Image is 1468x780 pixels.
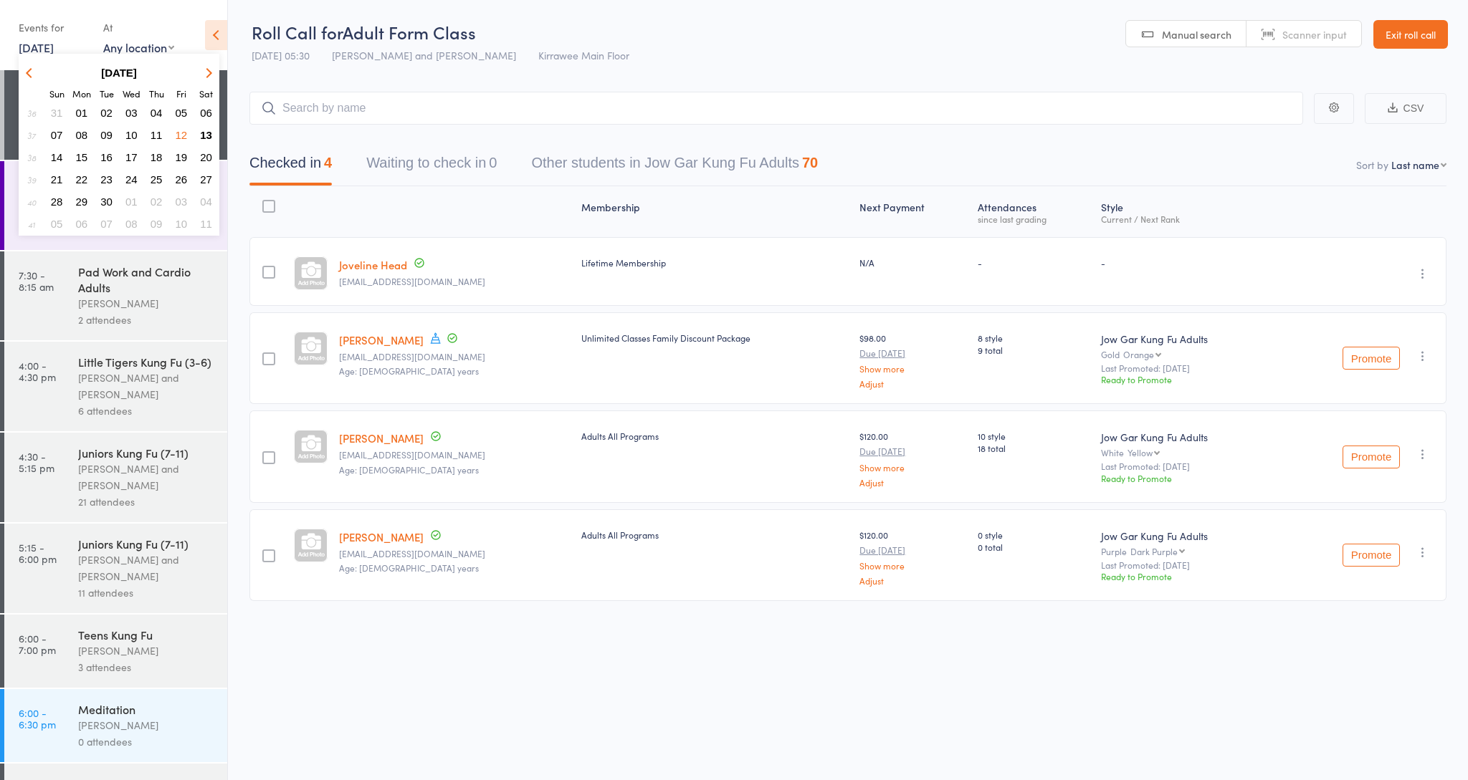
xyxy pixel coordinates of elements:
[1343,446,1400,468] button: Promote
[76,173,88,186] span: 22
[978,256,1090,269] div: -
[151,107,163,119] span: 04
[71,214,93,233] button: 06
[120,148,143,167] button: 17
[120,125,143,145] button: 10
[51,173,63,186] span: 21
[71,192,93,211] button: 29
[176,173,188,186] span: 26
[120,170,143,189] button: 24
[78,354,215,370] div: Little Tigers Kung Fu (3-6)
[1095,193,1277,231] div: Style
[51,129,63,141] span: 07
[123,87,140,100] small: Wednesday
[859,545,966,555] small: Due [DATE]
[76,151,88,163] span: 15
[195,192,217,211] button: 04
[125,151,138,163] span: 17
[46,170,68,189] button: 21
[100,129,113,141] span: 09
[4,524,227,613] a: 5:15 -6:00 pmJuniors Kung Fu (7-11)[PERSON_NAME] and [PERSON_NAME]11 attendees
[1101,560,1272,570] small: Last Promoted: [DATE]
[195,170,217,189] button: 27
[1101,529,1272,543] div: Jow Gar Kung Fu Adults
[19,451,54,473] time: 4:30 - 5:15 pm
[19,707,56,730] time: 6:00 - 6:30 pm
[200,151,212,163] span: 20
[19,269,54,292] time: 7:30 - 8:15 am
[1356,158,1388,172] label: Sort by
[95,103,118,122] button: 02
[78,312,215,328] div: 2 attendees
[200,196,212,208] span: 04
[27,152,36,163] em: 38
[1343,544,1400,567] button: Promote
[1128,448,1153,457] div: Yellow
[4,161,227,250] a: 6:30 -7:15 am[MEDICAL_DATA][PERSON_NAME][PERSON_NAME]7 attendees
[125,129,138,141] span: 10
[195,125,217,145] button: 13
[854,193,972,231] div: Next Payment
[78,493,215,510] div: 21 attendees
[78,659,215,675] div: 3 attendees
[171,125,193,145] button: 12
[78,717,215,733] div: [PERSON_NAME]
[859,529,966,585] div: $120.00
[146,214,168,233] button: 09
[538,48,629,62] span: Kirrawee Main Floor
[339,365,479,377] span: Age: [DEMOGRAPHIC_DATA] years
[339,257,407,272] a: Joveline Head
[343,20,476,44] span: Adult Form Class
[78,445,215,461] div: Juniors Kung Fu (7-11)
[19,632,56,655] time: 6:00 - 7:00 pm
[176,196,188,208] span: 03
[46,214,68,233] button: 05
[72,87,91,100] small: Monday
[100,173,113,186] span: 23
[71,148,93,167] button: 15
[171,103,193,122] button: 05
[100,107,113,119] span: 02
[51,107,63,119] span: 31
[978,442,1090,454] span: 18 total
[1373,20,1448,49] a: Exit roll call
[859,430,966,486] div: $120.00
[19,360,56,382] time: 4:00 - 4:30 pm
[978,214,1090,223] div: since last grading
[324,155,332,170] div: 4
[1391,158,1439,172] div: Last name
[4,251,227,340] a: 7:30 -8:15 amPad Work and Cardio Adults[PERSON_NAME]2 attendees
[95,214,118,233] button: 07
[78,461,215,493] div: [PERSON_NAME] and [PERSON_NAME]
[1101,461,1272,471] small: Last Promoted: [DATE]
[581,256,848,269] div: Lifetime Membership
[1101,214,1272,223] div: Current / Next Rank
[859,576,966,585] a: Adjust
[489,155,497,170] div: 0
[78,701,215,717] div: Meditation
[4,70,227,160] a: 5:30 -6:15 amAdult Form Class[PERSON_NAME] and [PERSON_NAME]4 attendees
[78,295,215,312] div: [PERSON_NAME]
[252,20,343,44] span: Roll Call for
[78,627,215,642] div: Teens Kung Fu
[100,196,113,208] span: 30
[1343,347,1400,370] button: Promote
[1162,27,1231,42] span: Manual search
[176,87,186,100] small: Friday
[339,276,571,287] small: joveline@headacademy.com.au
[339,332,424,347] a: [PERSON_NAME]
[366,148,497,186] button: Waiting to check in0
[859,446,966,456] small: Due [DATE]
[76,196,88,208] span: 29
[27,107,36,119] em: 36
[252,48,310,62] span: [DATE] 05:30
[576,193,854,231] div: Membership
[176,218,188,230] span: 10
[332,48,516,62] span: [PERSON_NAME] and [PERSON_NAME]
[978,430,1090,442] span: 10 style
[19,39,54,55] a: [DATE]
[51,196,63,208] span: 28
[339,463,479,476] span: Age: [DEMOGRAPHIC_DATA] years
[78,733,215,750] div: 0 attendees
[859,561,966,570] a: Show more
